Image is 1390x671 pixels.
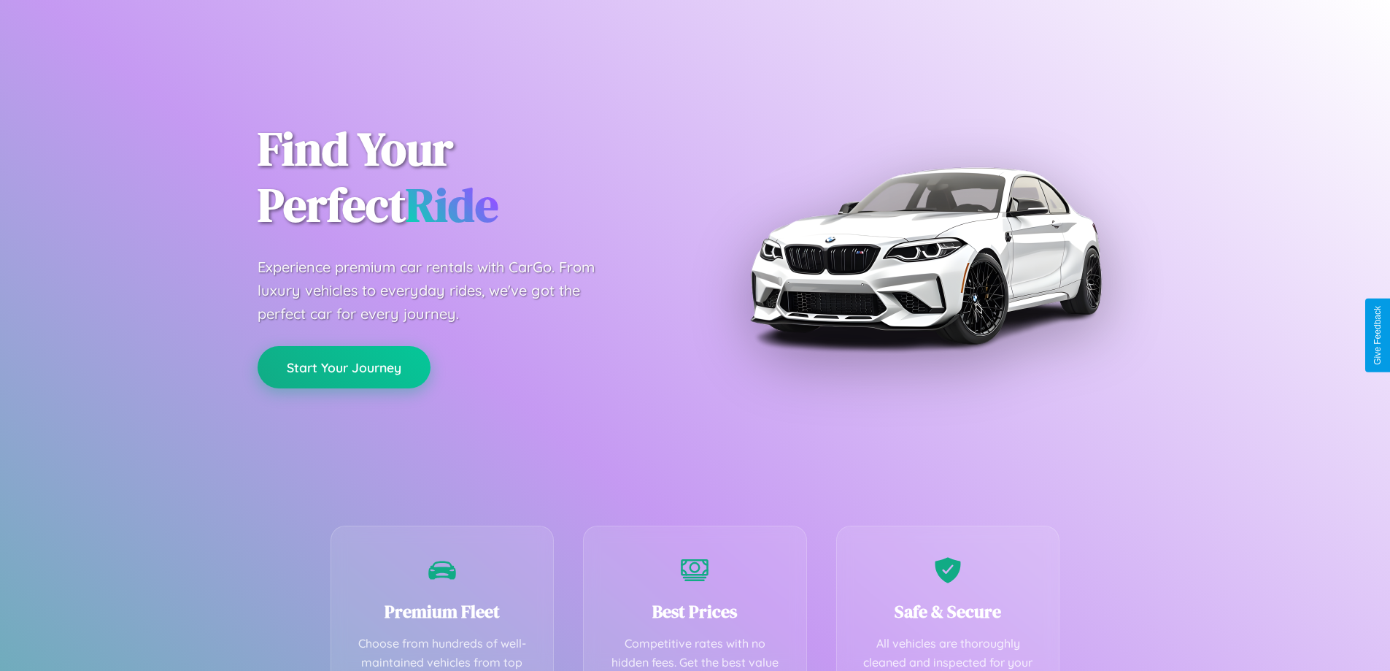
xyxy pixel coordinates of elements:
p: Experience premium car rentals with CarGo. From luxury vehicles to everyday rides, we've got the ... [258,256,622,326]
h1: Find Your Perfect [258,121,673,234]
div: Give Feedback [1372,306,1383,365]
span: Ride [406,173,498,237]
h3: Safe & Secure [859,599,1038,624]
h3: Best Prices [606,599,784,624]
img: Premium BMW car rental vehicle [743,73,1108,438]
button: Start Your Journey [258,346,430,388]
h3: Premium Fleet [353,599,532,624]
